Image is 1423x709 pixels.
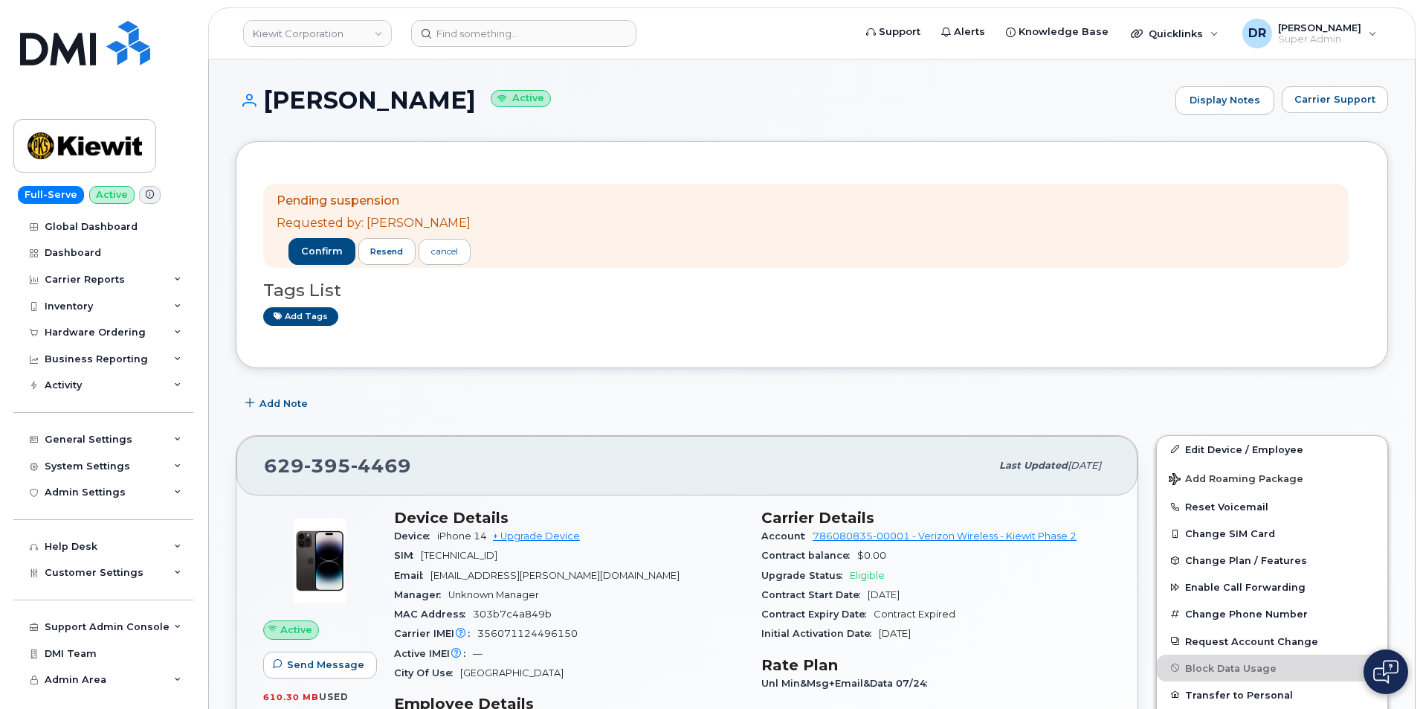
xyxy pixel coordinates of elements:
span: — [473,648,483,659]
button: Carrier Support [1282,86,1388,113]
span: City Of Use [394,667,460,678]
span: Carrier IMEI [394,628,477,639]
span: $0.00 [857,550,886,561]
a: 786080835-00001 - Verizon Wireless - Kiewit Phase 2 [813,530,1077,542]
span: Add Roaming Package [1169,473,1303,487]
button: Add Roaming Package [1157,463,1387,493]
button: resend [358,238,416,265]
span: resend [370,246,403,257]
a: + Upgrade Device [493,530,580,542]
span: Eligible [850,570,885,581]
h3: Tags List [263,281,1361,300]
span: [DATE] [868,589,900,600]
a: cancel [419,239,471,265]
span: Account [761,530,813,542]
span: Device [394,530,437,542]
span: SIM [394,550,421,561]
img: image20231002-3703462-njx0qo.jpeg [275,516,364,606]
a: Display Notes [1175,86,1274,115]
button: Send Message [263,652,377,678]
span: used [319,691,349,702]
a: Edit Device / Employee [1157,436,1387,463]
span: Manager [394,589,448,600]
span: Last updated [999,460,1068,471]
img: Open chat [1373,660,1398,684]
span: Send Message [287,658,364,672]
button: Reset Voicemail [1157,493,1387,520]
span: 610.30 MB [263,692,319,702]
span: 629 [264,455,411,477]
span: 356071124496150 [477,628,578,639]
span: 303b7c4a849b [473,609,552,620]
p: Requested by: [PERSON_NAME] [277,215,471,232]
span: iPhone 14 [437,530,487,542]
button: Block Data Usage [1157,655,1387,681]
span: Email [394,570,430,581]
button: Add Note [236,391,320,417]
small: Active [491,90,551,107]
span: Active [280,623,312,637]
span: Enable Call Forwarding [1185,582,1306,593]
span: confirm [301,245,343,258]
span: Active IMEI [394,648,473,659]
button: confirm [288,238,355,265]
span: 395 [304,455,351,477]
button: Change SIM Card [1157,520,1387,547]
button: Enable Call Forwarding [1157,574,1387,600]
h1: [PERSON_NAME] [236,87,1168,113]
p: Pending suspension [277,193,471,210]
span: MAC Address [394,609,473,620]
span: [EMAIL_ADDRESS][PERSON_NAME][DOMAIN_NAME] [430,570,680,581]
span: Contract Expiry Date [761,609,874,620]
h3: Carrier Details [761,509,1111,527]
span: Contract Start Date [761,589,868,600]
h3: Rate Plan [761,656,1111,674]
span: Unl Min&Msg+Email&Data 07/24 [761,678,935,689]
span: Upgrade Status [761,570,850,581]
span: [GEOGRAPHIC_DATA] [460,667,564,678]
button: Change Phone Number [1157,600,1387,627]
span: Add Note [259,397,308,411]
span: [DATE] [1068,460,1101,471]
span: 4469 [351,455,411,477]
div: cancel [431,245,458,258]
a: Add tags [263,307,338,326]
span: [TECHNICAL_ID] [421,550,497,561]
button: Change Plan / Features [1157,547,1387,574]
span: Carrier Support [1294,92,1375,106]
span: Contract balance [761,550,857,561]
h3: Device Details [394,509,743,527]
button: Transfer to Personal [1157,681,1387,708]
span: Change Plan / Features [1185,555,1307,566]
span: Contract Expired [874,609,955,620]
span: Unknown Manager [448,589,539,600]
button: Request Account Change [1157,628,1387,655]
span: Initial Activation Date [761,628,879,639]
span: [DATE] [879,628,911,639]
